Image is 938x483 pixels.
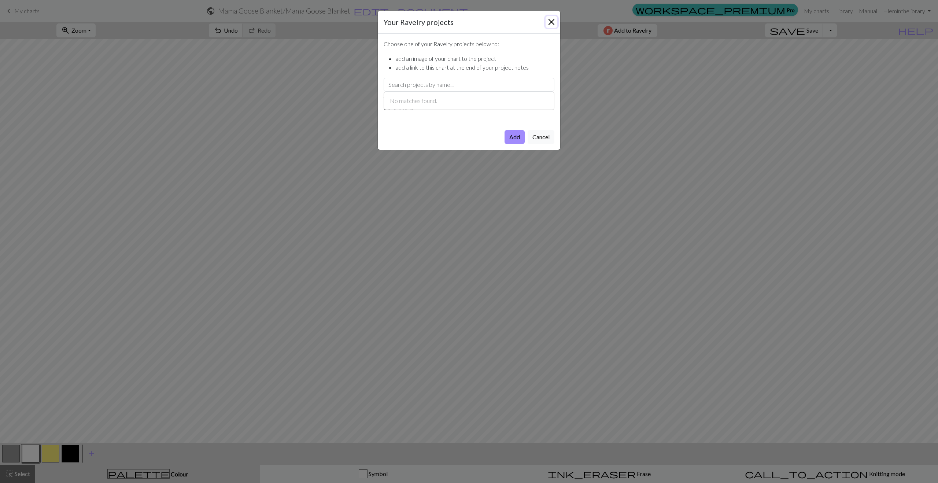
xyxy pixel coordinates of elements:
[505,130,525,144] button: Add
[384,40,554,48] p: Choose one of your Ravelry projects below to:
[384,16,454,27] h5: Your Ravelry projects
[546,16,557,28] button: Close
[395,54,554,63] li: add an image of your chart to the project
[395,63,554,72] li: add a link to this chart at the end of your project notes
[384,78,554,92] input: Search projects by name...
[528,130,554,144] button: Cancel
[384,92,554,110] div: menu-options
